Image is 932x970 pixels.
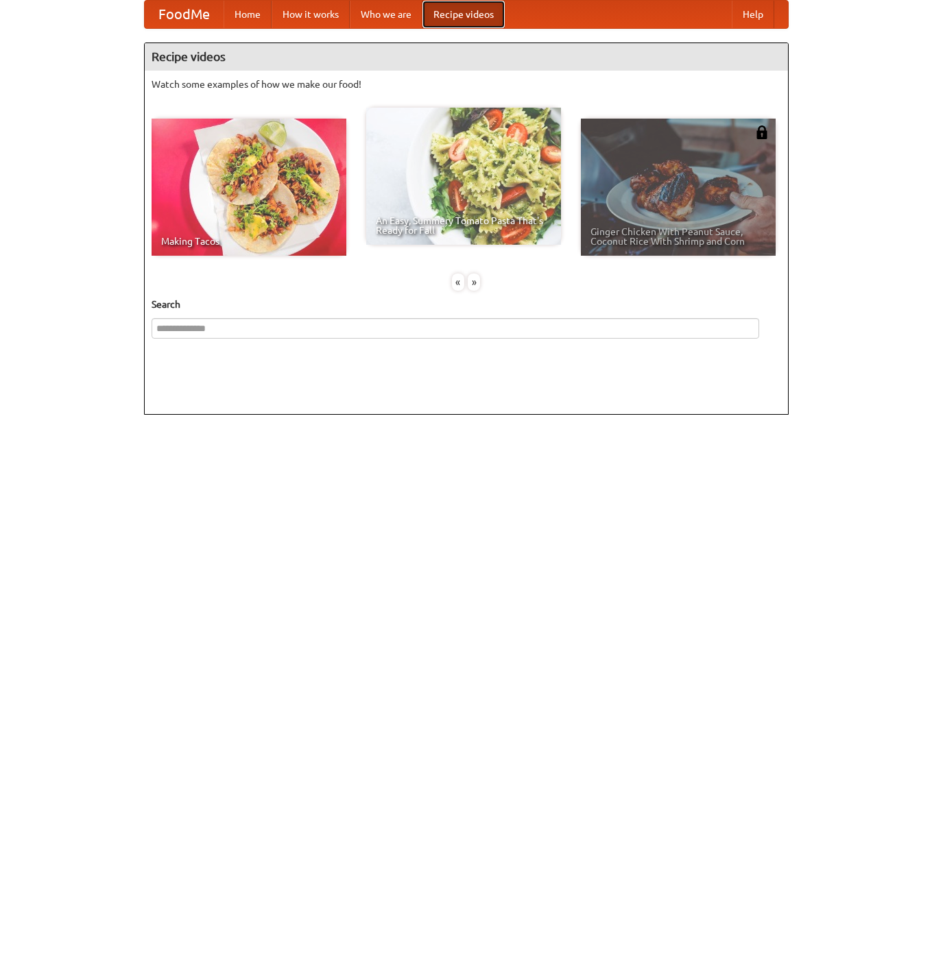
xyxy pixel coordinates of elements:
div: « [452,274,464,291]
a: Help [732,1,774,28]
a: FoodMe [145,1,224,28]
span: An Easy, Summery Tomato Pasta That's Ready for Fall [376,216,551,235]
img: 483408.png [755,125,769,139]
h4: Recipe videos [145,43,788,71]
a: Making Tacos [152,119,346,256]
p: Watch some examples of how we make our food! [152,77,781,91]
a: How it works [272,1,350,28]
a: Home [224,1,272,28]
div: » [468,274,480,291]
a: An Easy, Summery Tomato Pasta That's Ready for Fall [366,108,561,245]
a: Recipe videos [422,1,505,28]
h5: Search [152,298,781,311]
span: Making Tacos [161,237,337,246]
a: Who we are [350,1,422,28]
